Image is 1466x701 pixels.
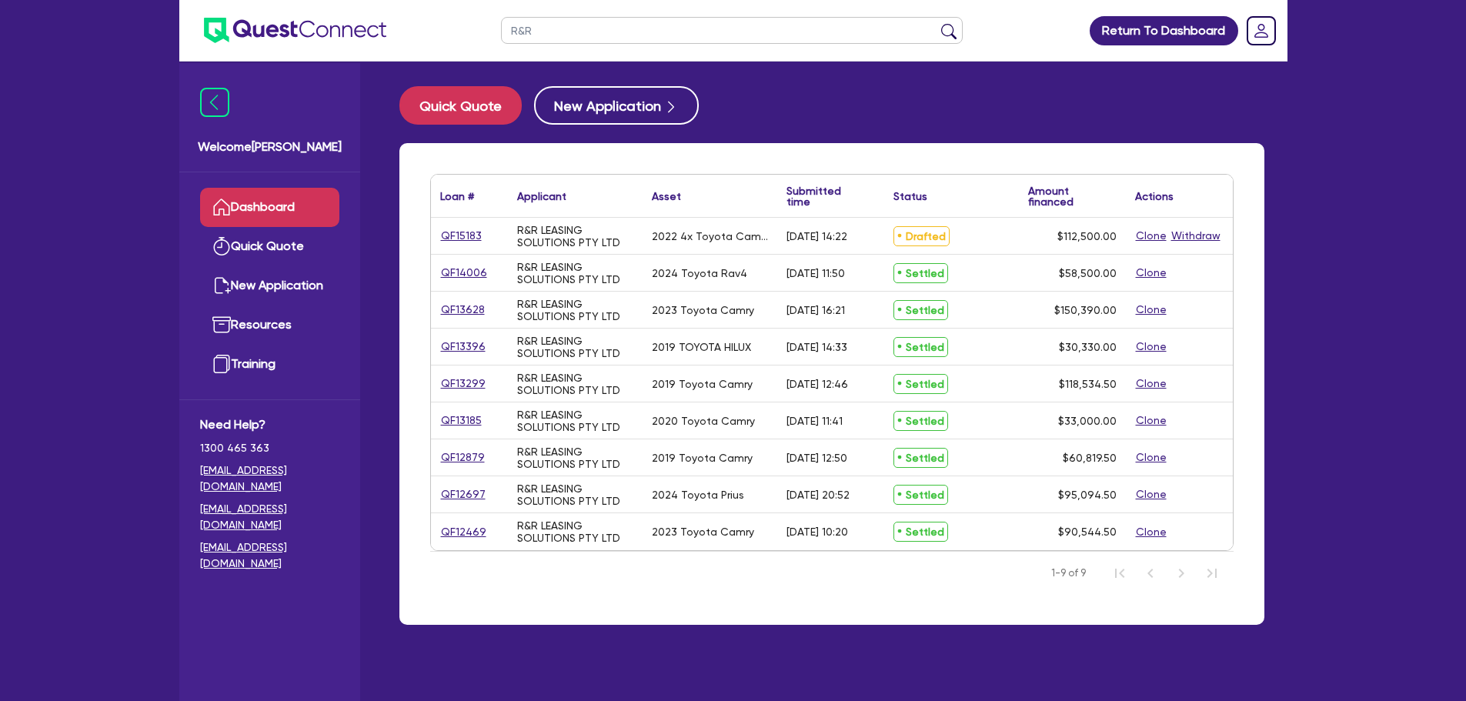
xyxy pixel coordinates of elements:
[212,237,231,255] img: quick-quote
[1058,489,1117,501] span: $95,094.50
[1135,375,1167,392] button: Clone
[517,191,566,202] div: Applicant
[1059,378,1117,390] span: $118,534.50
[200,188,339,227] a: Dashboard
[786,230,847,242] div: [DATE] 14:22
[517,409,633,433] div: R&R LEASING SOLUTIONS PTY LTD
[1135,486,1167,503] button: Clone
[652,452,753,464] div: 2019 Toyota Camry
[517,482,633,507] div: R&R LEASING SOLUTIONS PTY LTD
[200,345,339,384] a: Training
[1051,566,1086,581] span: 1-9 of 9
[893,448,948,468] span: Settled
[1104,558,1135,589] button: First Page
[1059,267,1117,279] span: $58,500.00
[200,501,339,533] a: [EMAIL_ADDRESS][DOMAIN_NAME]
[652,267,747,279] div: 2024 Toyota Rav4
[893,522,948,542] span: Settled
[440,338,486,356] a: QF13396
[1028,185,1117,207] div: Amount financed
[440,264,488,282] a: QF14006
[1135,449,1167,466] button: Clone
[200,88,229,117] img: icon-menu-close
[204,18,386,43] img: quest-connect-logo-blue
[399,86,522,125] button: Quick Quote
[652,526,754,538] div: 2023 Toyota Camry
[786,489,850,501] div: [DATE] 20:52
[1135,558,1166,589] button: Previous Page
[1241,11,1281,51] a: Dropdown toggle
[652,341,751,353] div: 2019 TOYOTA HILUX
[1170,227,1221,245] button: Withdraw
[893,263,948,283] span: Settled
[440,412,483,429] a: QF13185
[652,415,755,427] div: 2020 Toyota Camry
[517,446,633,470] div: R&R LEASING SOLUTIONS PTY LTD
[440,375,486,392] a: QF13299
[212,315,231,334] img: resources
[212,355,231,373] img: training
[1135,191,1174,202] div: Actions
[200,440,339,456] span: 1300 465 363
[1058,526,1117,538] span: $90,544.50
[786,341,847,353] div: [DATE] 14:33
[893,337,948,357] span: Settled
[893,411,948,431] span: Settled
[1059,341,1117,353] span: $30,330.00
[1090,16,1238,45] a: Return To Dashboard
[1135,301,1167,319] button: Clone
[440,191,474,202] div: Loan #
[786,452,847,464] div: [DATE] 12:50
[1054,304,1117,316] span: $150,390.00
[1166,558,1197,589] button: Next Page
[652,191,681,202] div: Asset
[786,185,861,207] div: Submitted time
[517,519,633,544] div: R&R LEASING SOLUTIONS PTY LTD
[200,462,339,495] a: [EMAIL_ADDRESS][DOMAIN_NAME]
[517,335,633,359] div: R&R LEASING SOLUTIONS PTY LTD
[1197,558,1227,589] button: Last Page
[786,415,843,427] div: [DATE] 11:41
[517,224,633,249] div: R&R LEASING SOLUTIONS PTY LTD
[1135,227,1167,245] button: Clone
[200,266,339,305] a: New Application
[501,17,963,44] input: Search by name, application ID or mobile number...
[200,227,339,266] a: Quick Quote
[893,226,950,246] span: Drafted
[200,539,339,572] a: [EMAIL_ADDRESS][DOMAIN_NAME]
[198,138,342,156] span: Welcome [PERSON_NAME]
[534,86,699,125] button: New Application
[440,301,486,319] a: QF13628
[786,378,848,390] div: [DATE] 12:46
[893,485,948,505] span: Settled
[200,305,339,345] a: Resources
[893,300,948,320] span: Settled
[440,227,483,245] a: QF15183
[212,276,231,295] img: new-application
[1135,523,1167,541] button: Clone
[517,298,633,322] div: R&R LEASING SOLUTIONS PTY LTD
[517,372,633,396] div: R&R LEASING SOLUTIONS PTY LTD
[652,230,768,242] div: 2022 4x Toyota Camry
[440,523,487,541] a: QF12469
[440,486,486,503] a: QF12697
[786,304,845,316] div: [DATE] 16:21
[1135,338,1167,356] button: Clone
[1135,264,1167,282] button: Clone
[786,526,848,538] div: [DATE] 10:20
[517,261,633,285] div: R&R LEASING SOLUTIONS PTY LTD
[399,86,534,125] a: Quick Quote
[1058,415,1117,427] span: $33,000.00
[893,374,948,394] span: Settled
[652,489,744,501] div: 2024 Toyota Prius
[1057,230,1117,242] span: $112,500.00
[200,416,339,434] span: Need Help?
[786,267,845,279] div: [DATE] 11:50
[1063,452,1117,464] span: $60,819.50
[893,191,927,202] div: Status
[652,378,753,390] div: 2019 Toyota Camry
[652,304,754,316] div: 2023 Toyota Camry
[1135,412,1167,429] button: Clone
[440,449,486,466] a: QF12879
